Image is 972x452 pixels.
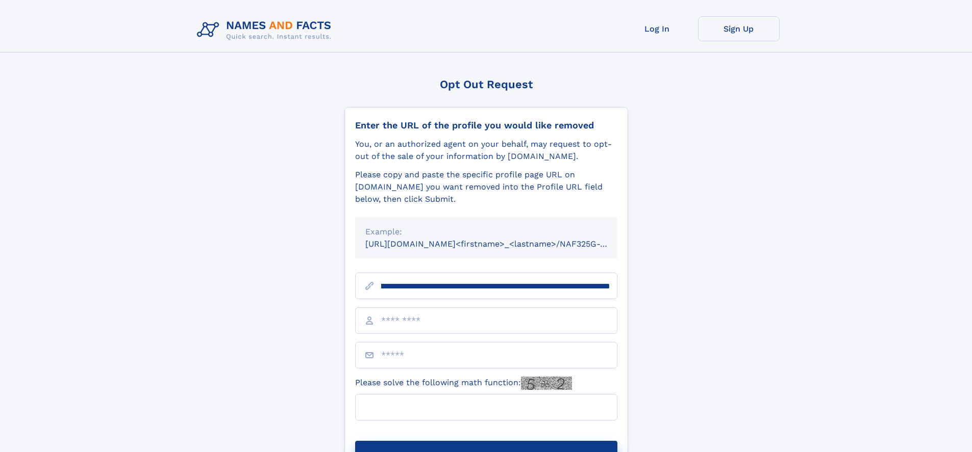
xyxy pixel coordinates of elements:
[355,169,617,205] div: Please copy and paste the specific profile page URL on [DOMAIN_NAME] you want removed into the Pr...
[355,377,572,390] label: Please solve the following math function:
[355,120,617,131] div: Enter the URL of the profile you would like removed
[365,226,607,238] div: Example:
[193,16,340,44] img: Logo Names and Facts
[365,239,637,249] small: [URL][DOMAIN_NAME]<firstname>_<lastname>/NAF325G-xxxxxxxx
[616,16,698,41] a: Log In
[698,16,780,41] a: Sign Up
[355,138,617,163] div: You, or an authorized agent on your behalf, may request to opt-out of the sale of your informatio...
[344,78,628,91] div: Opt Out Request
